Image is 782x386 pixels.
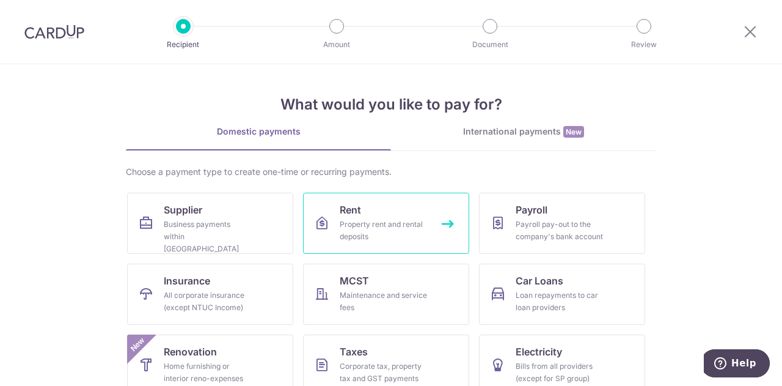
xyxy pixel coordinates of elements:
[340,202,361,217] span: Rent
[516,289,604,314] div: Loan repayments to car loan providers
[340,360,428,385] div: Corporate tax, property tax and GST payments
[127,264,293,325] a: InsuranceAll corporate insurance (except NTUC Income)
[126,125,391,138] div: Domestic payments
[128,335,148,355] span: New
[164,344,217,359] span: Renovation
[27,9,53,20] span: Help
[516,360,604,385] div: Bills from all providers (except for SP group)
[391,125,656,138] div: International payments
[303,264,469,325] a: MCSTMaintenance and service fees
[164,289,252,314] div: All corporate insurance (except NTUC Income)
[303,193,469,254] a: RentProperty rent and rental deposits
[599,39,689,51] p: Review
[164,202,202,217] span: Supplier
[479,193,645,254] a: PayrollPayroll pay-out to the company's bank account
[127,193,293,254] a: SupplierBusiness payments within [GEOGRAPHIC_DATA]
[704,349,770,380] iframe: Opens a widget where you can find more information
[445,39,535,51] p: Document
[340,273,369,288] span: MCST
[126,94,656,116] h4: What would you like to pay for?
[291,39,382,51] p: Amount
[479,264,645,325] a: Car LoansLoan repayments to car loan providers
[340,289,428,314] div: Maintenance and service fees
[24,24,84,39] img: CardUp
[516,273,563,288] span: Car Loans
[516,218,604,243] div: Payroll pay-out to the company's bank account
[563,126,584,138] span: New
[340,218,428,243] div: Property rent and rental deposits
[516,202,547,217] span: Payroll
[126,166,656,178] div: Choose a payment type to create one-time or recurring payments.
[164,218,252,255] div: Business payments within [GEOGRAPHIC_DATA]
[164,360,252,385] div: Home furnishing or interior reno-expenses
[164,273,210,288] span: Insurance
[138,39,228,51] p: Recipient
[516,344,562,359] span: Electricity
[340,344,368,359] span: Taxes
